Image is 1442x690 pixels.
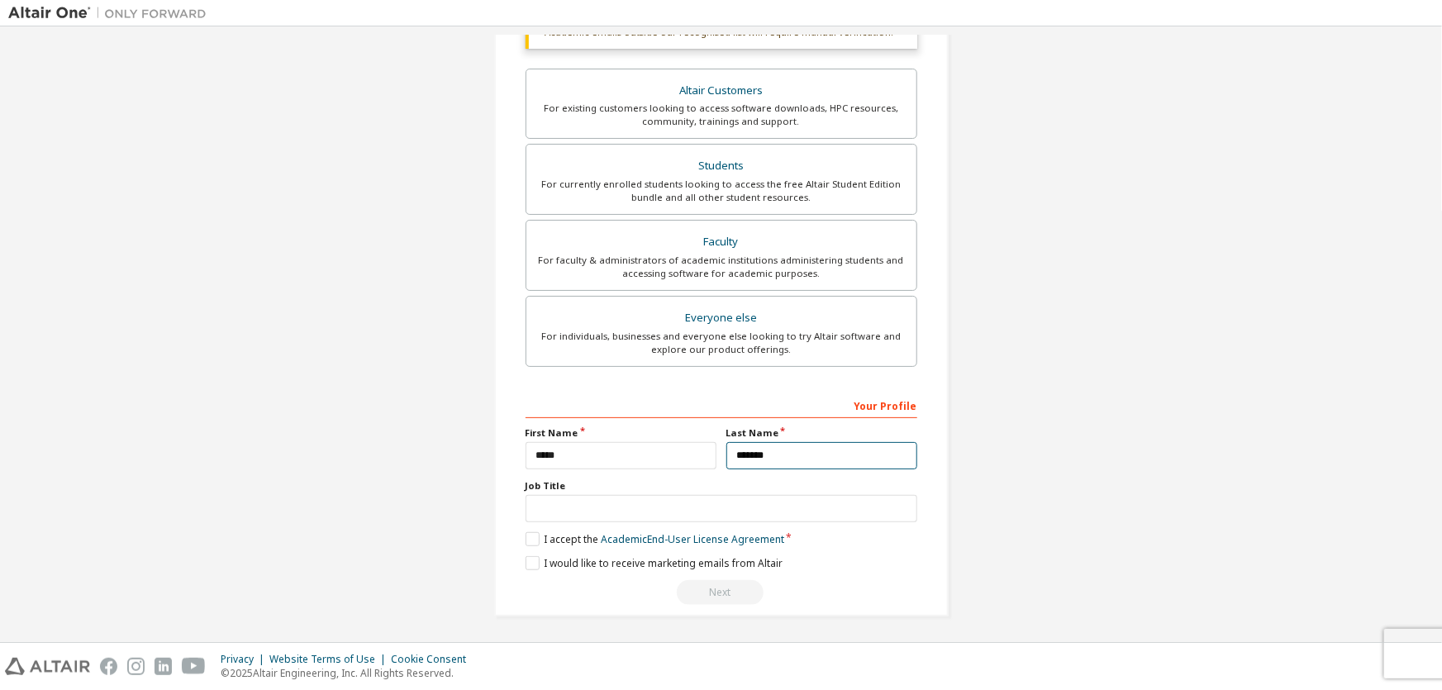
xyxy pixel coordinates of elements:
[127,658,145,675] img: instagram.svg
[526,556,783,570] label: I would like to receive marketing emails from Altair
[5,658,90,675] img: altair_logo.svg
[536,102,907,128] div: For existing customers looking to access software downloads, HPC resources, community, trainings ...
[526,479,917,493] label: Job Title
[221,666,476,680] p: © 2025 Altair Engineering, Inc. All Rights Reserved.
[536,79,907,102] div: Altair Customers
[526,392,917,418] div: Your Profile
[8,5,215,21] img: Altair One
[526,580,917,605] div: Read and acccept EULA to continue
[182,658,206,675] img: youtube.svg
[726,426,917,440] label: Last Name
[269,653,391,666] div: Website Terms of Use
[100,658,117,675] img: facebook.svg
[536,231,907,254] div: Faculty
[601,532,784,546] a: Academic End-User License Agreement
[221,653,269,666] div: Privacy
[536,178,907,204] div: For currently enrolled students looking to access the free Altair Student Edition bundle and all ...
[526,426,716,440] label: First Name
[536,330,907,356] div: For individuals, businesses and everyone else looking to try Altair software and explore our prod...
[536,307,907,330] div: Everyone else
[391,653,476,666] div: Cookie Consent
[536,155,907,178] div: Students
[526,532,784,546] label: I accept the
[155,658,172,675] img: linkedin.svg
[536,254,907,280] div: For faculty & administrators of academic institutions administering students and accessing softwa...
